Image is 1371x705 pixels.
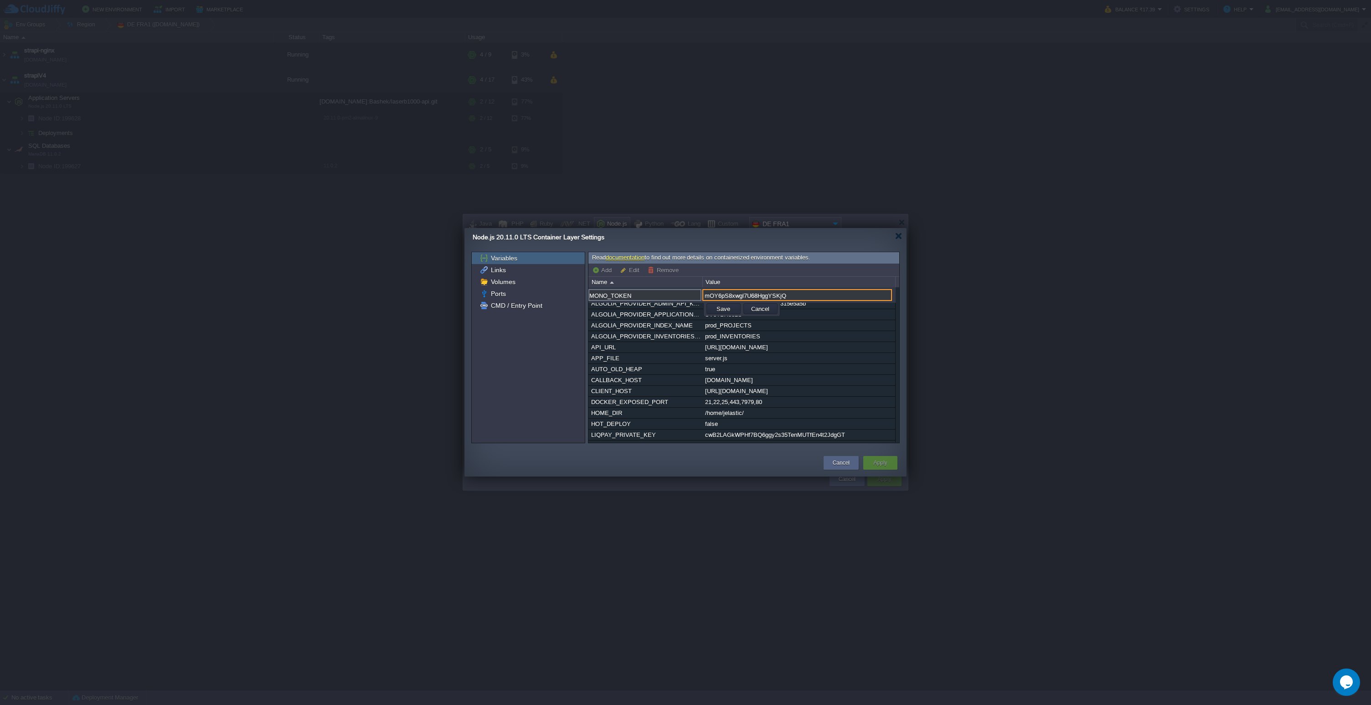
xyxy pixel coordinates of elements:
[703,309,895,320] div: SV8TBX352S
[703,298,895,309] div: 96f95126e9283aa095aae37c315e5a5b
[489,290,507,298] a: Ports
[589,386,702,396] div: CLIENT_HOST
[703,430,895,440] div: cwB2LAGkWPHf7BQ6ggy2s35TenMUTfEn4t2JdgGT
[873,458,887,467] button: Apply
[703,364,895,374] div: true
[489,266,507,274] a: Links
[703,397,895,407] div: 21,22,25,443,7979,80
[648,266,681,274] button: Remove
[703,277,895,287] div: Value
[589,277,702,287] div: Name
[589,320,702,331] div: ALGOLIA_PROVIDER_INDEX_NAME
[589,375,702,385] div: CALLBACK_HOST
[589,441,702,451] div: LIQPAY_PUBLIC_KEY
[589,353,702,363] div: APP_FILE
[589,364,702,374] div: AUTO_OLD_HEAP
[703,353,895,363] div: server.js
[703,320,895,331] div: prod_PROJECTS
[588,252,899,264] div: Read to find out more details on containerized environment variables.
[703,331,895,342] div: prod_INVENTORIES
[589,430,702,440] div: LIQPAY_PRIVATE_KEY
[489,278,517,286] a: Volumes
[589,408,702,418] div: HOME_DIR
[714,305,733,313] button: Save
[589,309,702,320] div: ALGOLIA_PROVIDER_APPLICATION_ID
[592,266,614,274] button: Add
[703,441,895,451] div: i85855907677
[589,331,702,342] div: ALGOLIA_PROVIDER_INVENTORIES_INDEX_NAME
[489,301,544,310] a: CMD / Entry Point
[703,419,895,429] div: false
[620,266,642,274] button: Edit
[473,233,604,241] span: Node.js 20.11.0 LTS Container Layer Settings
[589,298,702,309] div: ALGOLIA_PROVIDER_ADMIN_API_KEY
[703,408,895,418] div: /home/jelastic/
[748,305,772,313] button: Cancel
[589,397,702,407] div: DOCKER_EXPOSED_PORT
[606,254,644,261] a: documentation
[1333,669,1362,696] iframe: chat widget
[489,254,519,262] a: Variables
[703,375,895,385] div: [DOMAIN_NAME]
[703,342,895,352] div: [URL][DOMAIN_NAME]
[703,386,895,396] div: [URL][DOMAIN_NAME]
[589,342,702,352] div: API_URL
[589,419,702,429] div: HOT_DEPLOY
[833,458,850,467] button: Cancel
